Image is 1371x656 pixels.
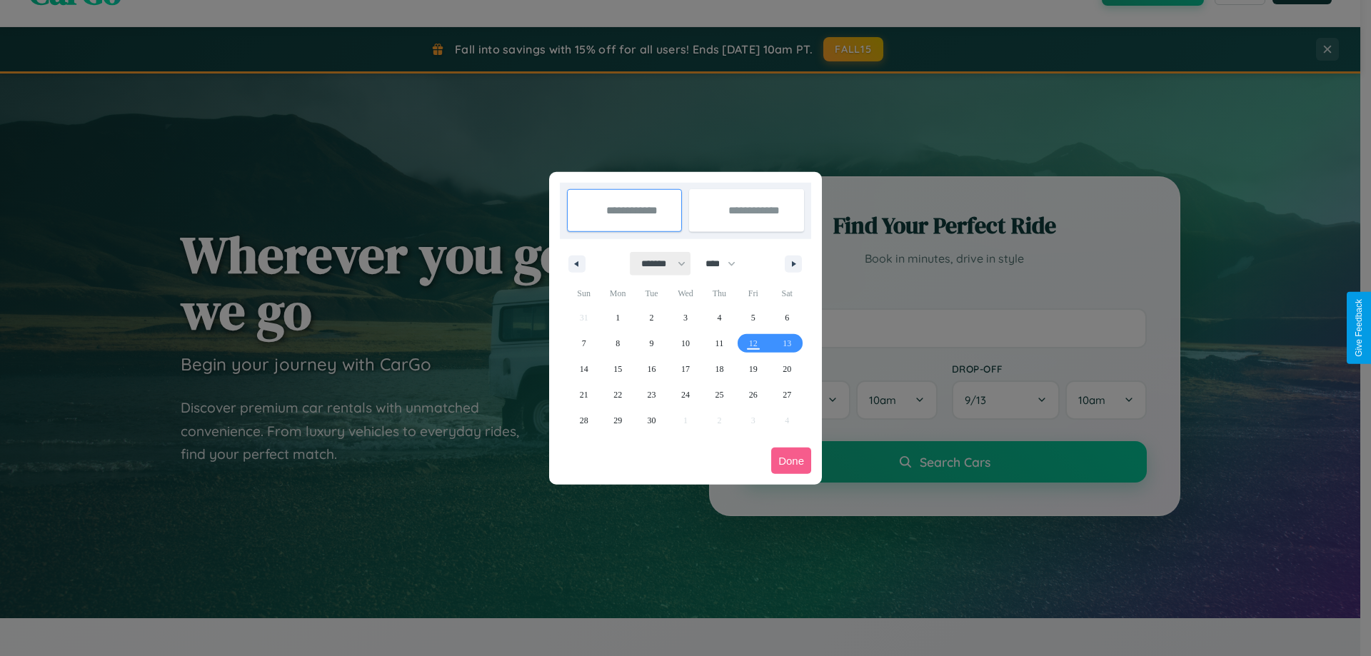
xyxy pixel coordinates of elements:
button: 18 [703,356,736,382]
button: 27 [770,382,804,408]
button: 13 [770,330,804,356]
button: 20 [770,356,804,382]
span: Wed [668,282,702,305]
span: Tue [635,282,668,305]
span: 5 [751,305,755,330]
span: 9 [650,330,654,356]
span: 23 [648,382,656,408]
span: 14 [580,356,588,382]
span: 19 [749,356,758,382]
span: 18 [715,356,723,382]
span: 8 [616,330,620,356]
button: 15 [601,356,634,382]
button: 21 [567,382,601,408]
button: 6 [770,305,804,330]
button: 19 [736,356,770,382]
span: 4 [717,305,721,330]
button: 9 [635,330,668,356]
button: 14 [567,356,601,382]
span: 24 [681,382,690,408]
span: 11 [715,330,724,356]
span: Sun [567,282,601,305]
span: Mon [601,282,634,305]
span: 2 [650,305,654,330]
button: Done [771,448,811,474]
button: 10 [668,330,702,356]
button: 17 [668,356,702,382]
span: 28 [580,408,588,433]
span: 16 [648,356,656,382]
button: 16 [635,356,668,382]
span: 13 [783,330,791,356]
span: 21 [580,382,588,408]
span: 25 [715,382,723,408]
button: 29 [601,408,634,433]
button: 26 [736,382,770,408]
span: 6 [785,305,789,330]
button: 23 [635,382,668,408]
span: 27 [783,382,791,408]
span: 10 [681,330,690,356]
button: 11 [703,330,736,356]
span: Thu [703,282,736,305]
button: 2 [635,305,668,330]
button: 8 [601,330,634,356]
button: 24 [668,382,702,408]
span: 3 [683,305,688,330]
div: Give Feedback [1354,299,1364,357]
span: 20 [783,356,791,382]
button: 4 [703,305,736,330]
span: Fri [736,282,770,305]
button: 5 [736,305,770,330]
span: 7 [582,330,586,356]
button: 22 [601,382,634,408]
button: 7 [567,330,601,356]
button: 28 [567,408,601,433]
span: 26 [749,382,758,408]
button: 30 [635,408,668,433]
span: 1 [616,305,620,330]
span: 15 [613,356,622,382]
span: 17 [681,356,690,382]
span: 12 [749,330,758,356]
span: 22 [613,382,622,408]
button: 1 [601,305,634,330]
span: Sat [770,282,804,305]
span: 29 [613,408,622,433]
button: 3 [668,305,702,330]
span: 30 [648,408,656,433]
button: 25 [703,382,736,408]
button: 12 [736,330,770,356]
